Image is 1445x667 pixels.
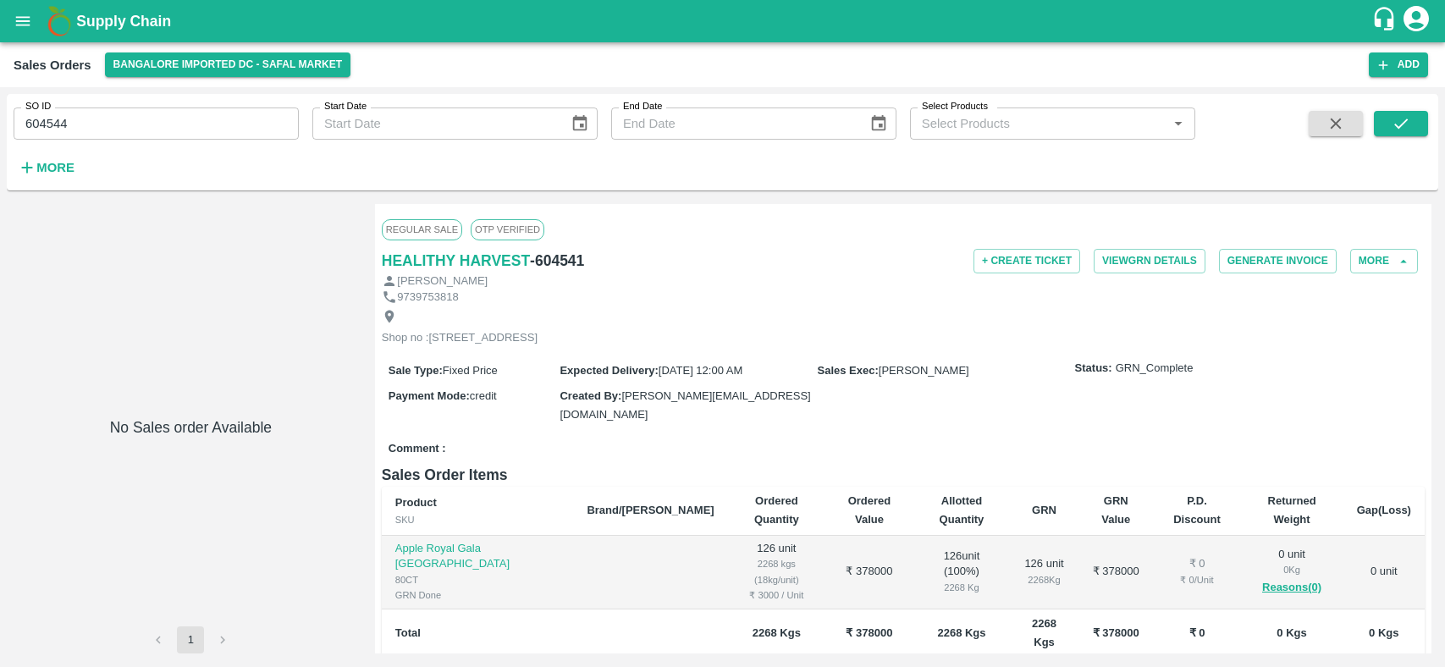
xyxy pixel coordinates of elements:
label: Comment : [389,441,446,457]
div: 0 unit [1254,547,1329,598]
h6: Sales Order Items [382,463,1425,487]
a: HEALITHY HARVEST [382,249,530,273]
button: More [1350,249,1418,273]
b: Brand/[PERSON_NAME] [587,504,714,516]
b: Returned Weight [1268,494,1316,526]
b: Gap(Loss) [1357,504,1411,516]
p: Apple Royal Gala [GEOGRAPHIC_DATA] [395,541,560,572]
button: ViewGRN Details [1094,249,1205,273]
input: Select Products [915,113,1162,135]
div: Sales Orders [14,54,91,76]
b: Total [395,626,421,639]
h6: No Sales order Available [110,416,272,626]
span: credit [470,389,497,402]
b: Product [395,496,437,509]
a: Supply Chain [76,9,1371,33]
span: [PERSON_NAME] [879,364,969,377]
td: ₹ 378000 [825,536,913,609]
label: Select Products [922,100,988,113]
button: Reasons(0) [1254,578,1329,598]
label: Sale Type : [389,364,443,377]
b: Ordered Value [848,494,891,526]
button: Generate Invoice [1219,249,1337,273]
div: ₹ 0 / Unit [1166,572,1227,587]
label: Payment Mode : [389,389,470,402]
b: Supply Chain [76,13,171,30]
b: 0 Kgs [1277,626,1306,639]
div: 126 unit [1023,556,1065,587]
b: ₹ 378000 [1093,626,1139,639]
span: OTP VERIFIED [471,219,544,240]
td: 0 unit [1343,536,1425,609]
span: [PERSON_NAME][EMAIL_ADDRESS][DOMAIN_NAME] [560,389,810,421]
div: customer-support [1371,6,1401,36]
div: GRN Done [395,587,560,603]
label: Created By : [560,389,621,402]
td: 126 unit [728,536,825,609]
b: ₹ 0 [1189,626,1205,639]
b: GRN [1032,504,1056,516]
span: Fixed Price [443,364,498,377]
div: SKU [395,512,560,527]
span: Regular Sale [382,219,462,240]
div: 80CT [395,572,560,587]
b: 2268 Kgs [937,626,985,639]
button: More [14,153,79,182]
label: Expected Delivery : [560,364,658,377]
label: Sales Exec : [818,364,879,377]
button: page 1 [177,626,204,653]
b: Allotted Quantity [940,494,984,526]
input: End Date [611,107,856,140]
button: Select DC [105,52,351,77]
nav: pagination navigation [142,626,239,653]
b: 2268 Kgs [1032,617,1056,648]
input: Enter SO ID [14,107,299,140]
td: ₹ 378000 [1078,536,1153,609]
span: GRN_Complete [1116,361,1194,377]
p: [PERSON_NAME] [397,273,488,289]
strong: More [36,161,74,174]
p: 9739753818 [397,289,458,306]
input: Start Date [312,107,557,140]
div: 2268 Kg [927,580,996,595]
button: + Create Ticket [973,249,1080,273]
b: P.D. Discount [1173,494,1221,526]
div: account of current user [1401,3,1431,39]
button: Choose date [863,107,895,140]
b: 2268 Kgs [753,626,801,639]
label: SO ID [25,100,51,113]
div: 0 Kg [1254,562,1329,577]
label: Status: [1075,361,1112,377]
div: ₹ 3000 / Unit [742,587,812,603]
h6: - 604541 [530,249,584,273]
button: Choose date [564,107,596,140]
button: open drawer [3,2,42,41]
b: ₹ 378000 [846,626,892,639]
button: Add [1369,52,1428,77]
div: 2268 kgs (18kg/unit) [742,556,812,587]
label: End Date [623,100,662,113]
label: Start Date [324,100,367,113]
b: GRN Value [1101,494,1130,526]
div: 126 unit ( 100 %) [927,548,996,596]
div: ₹ 0 [1166,556,1227,572]
p: Shop no :[STREET_ADDRESS] [382,330,538,346]
button: Open [1167,113,1189,135]
span: [DATE] 12:00 AM [659,364,742,377]
b: 0 Kgs [1369,626,1398,639]
div: 2268 Kg [1023,572,1065,587]
img: logo [42,4,76,38]
b: Ordered Quantity [754,494,799,526]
